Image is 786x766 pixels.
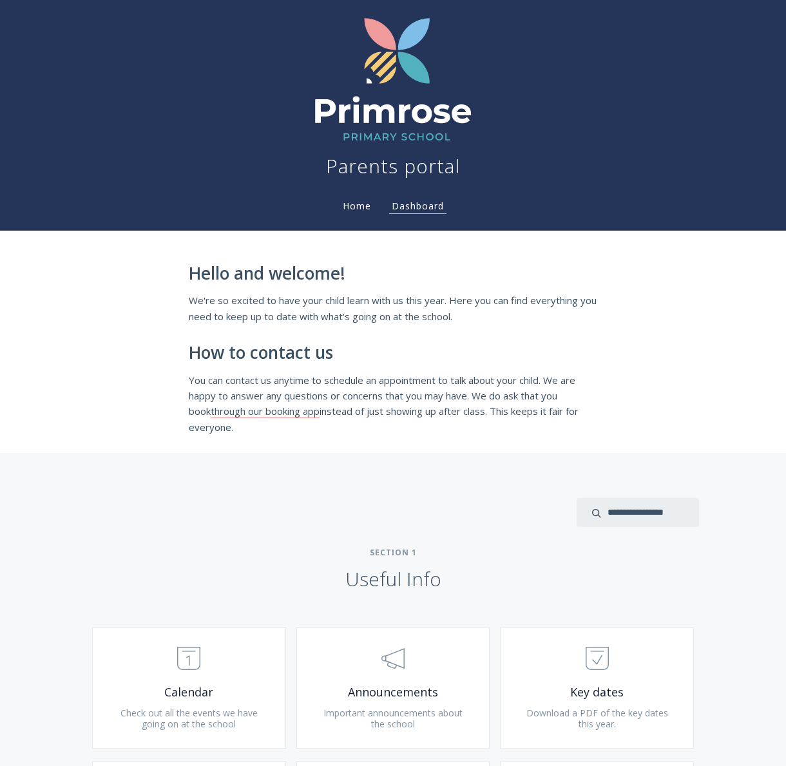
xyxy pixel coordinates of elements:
[189,372,597,436] p: You can contact us anytime to schedule an appointment to talk about your child. We are happy to a...
[577,498,699,527] input: search input
[526,707,668,731] span: Download a PDF of the key dates this year.
[189,292,597,324] p: We're so excited to have your child learn with us this year. Here you can find everything you nee...
[323,707,463,731] span: Important announcements about the school
[120,707,258,731] span: Check out all the events we have going on at the school
[92,627,286,749] a: Calendar Check out all the events we have going on at the school
[112,685,266,700] span: Calendar
[189,264,597,283] h2: Hello and welcome!
[520,685,674,700] span: Key dates
[189,343,597,363] h2: How to contact us
[316,685,470,700] span: Announcements
[500,627,694,749] a: Key dates Download a PDF of the key dates this year.
[296,627,490,749] a: Announcements Important announcements about the school
[340,200,374,212] a: Home
[211,405,320,418] a: through our booking app
[326,153,460,179] h1: Parents portal
[389,200,446,214] a: Dashboard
